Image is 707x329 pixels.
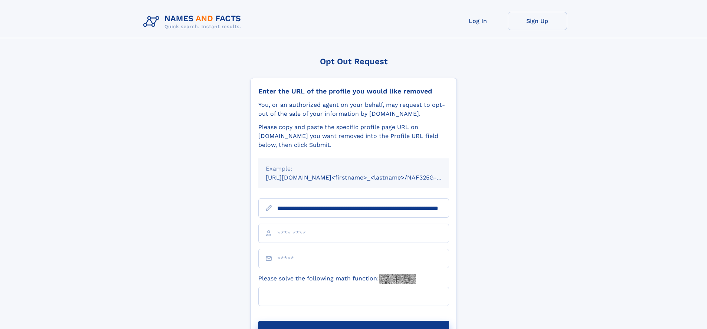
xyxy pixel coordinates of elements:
[508,12,567,30] a: Sign Up
[258,274,416,284] label: Please solve the following math function:
[258,101,449,118] div: You, or an authorized agent on your behalf, may request to opt-out of the sale of your informatio...
[448,12,508,30] a: Log In
[258,87,449,95] div: Enter the URL of the profile you would like removed
[251,57,457,66] div: Opt Out Request
[258,123,449,149] div: Please copy and paste the specific profile page URL on [DOMAIN_NAME] you want removed into the Pr...
[266,174,463,181] small: [URL][DOMAIN_NAME]<firstname>_<lastname>/NAF325G-xxxxxxxx
[140,12,247,32] img: Logo Names and Facts
[266,164,442,173] div: Example:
